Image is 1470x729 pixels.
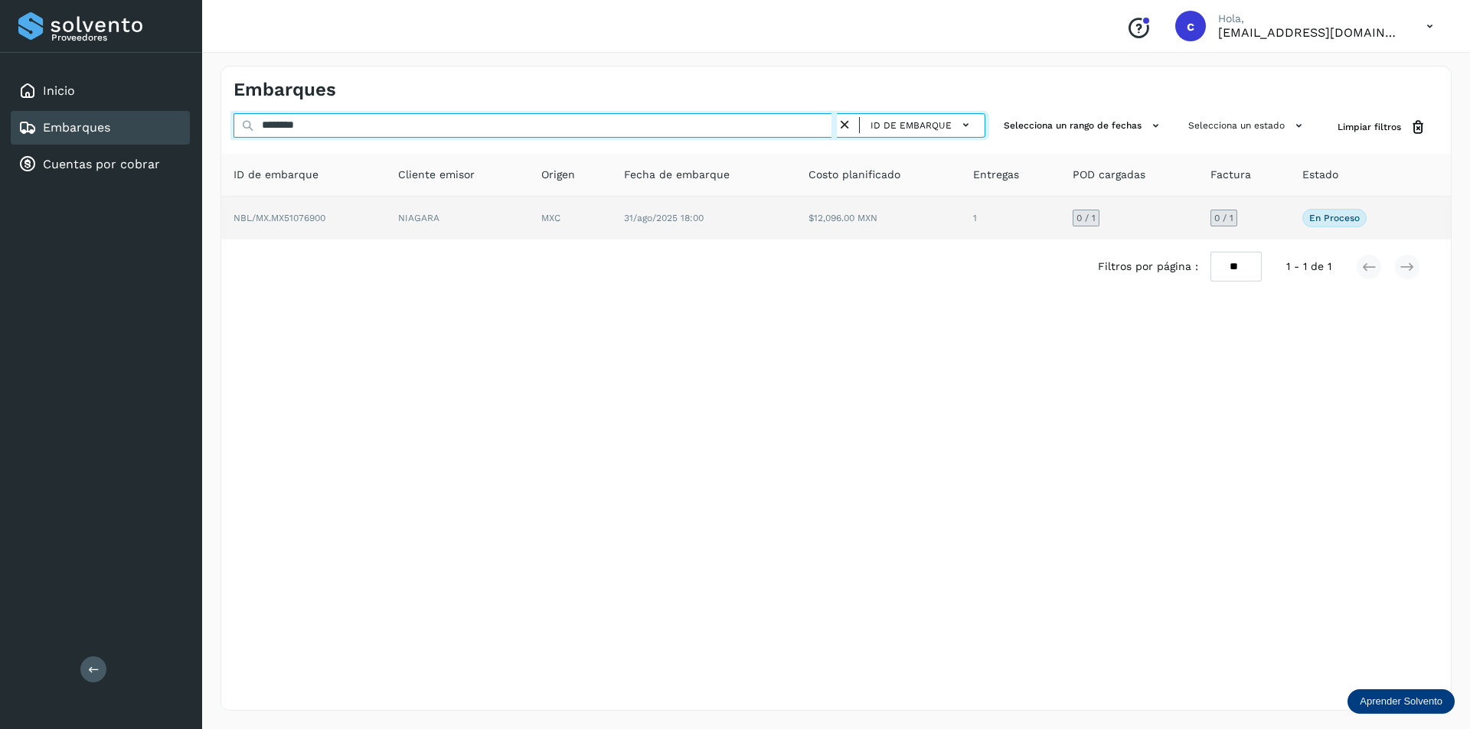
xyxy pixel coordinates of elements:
[386,197,529,239] td: NIAGARA
[961,197,1060,239] td: 1
[1210,167,1251,183] span: Factura
[1098,259,1198,275] span: Filtros por página :
[398,167,475,183] span: Cliente emisor
[624,167,730,183] span: Fecha de embarque
[529,197,612,239] td: MXC
[796,197,961,239] td: $12,096.00 MXN
[1076,213,1096,223] span: 0 / 1
[11,111,190,145] div: Embarques
[234,213,325,223] span: NBL/MX.MX51076900
[1360,695,1442,708] p: Aprender Solvento
[1182,113,1313,138] button: Selecciona un estado
[1338,120,1401,134] span: Limpiar filtros
[998,113,1170,138] button: Selecciona un rango de fechas
[43,157,160,171] a: Cuentas por cobrar
[1309,213,1360,223] p: En proceso
[1218,25,1402,40] p: carlosvazqueztgc@gmail.com
[808,167,900,183] span: Costo planificado
[234,79,336,101] h4: Embarques
[234,167,318,183] span: ID de embarque
[871,119,952,132] span: ID de embarque
[43,83,75,98] a: Inicio
[11,74,190,108] div: Inicio
[541,167,575,183] span: Origen
[43,120,110,135] a: Embarques
[11,148,190,181] div: Cuentas por cobrar
[1286,259,1331,275] span: 1 - 1 de 1
[624,213,704,223] span: 31/ago/2025 18:00
[973,167,1019,183] span: Entregas
[1347,689,1455,714] div: Aprender Solvento
[1325,113,1439,142] button: Limpiar filtros
[51,32,184,43] p: Proveedores
[1214,213,1233,223] span: 0 / 1
[866,114,978,136] button: ID de embarque
[1073,167,1145,183] span: POD cargadas
[1302,167,1338,183] span: Estado
[1218,12,1402,25] p: Hola,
